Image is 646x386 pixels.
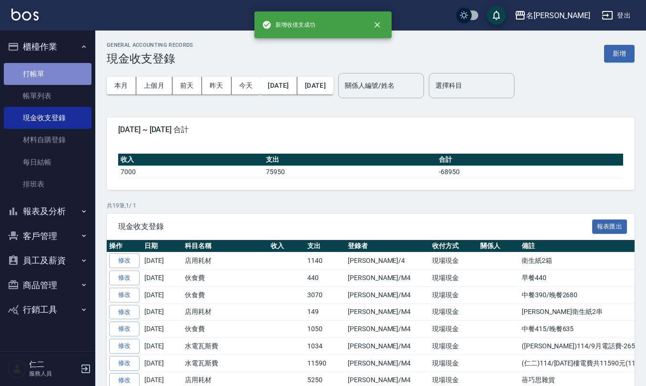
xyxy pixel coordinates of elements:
[604,49,635,58] a: 新增
[297,77,333,94] button: [DATE]
[202,77,232,94] button: 昨天
[4,173,91,195] a: 排班表
[142,270,182,287] td: [DATE]
[263,166,436,178] td: 75950
[109,305,140,320] a: 修改
[430,252,478,270] td: 現場現金
[345,270,430,287] td: [PERSON_NAME]/M4
[598,7,635,24] button: 登出
[182,338,268,355] td: 水電瓦斯費
[367,14,388,35] button: close
[430,321,478,338] td: 現場現金
[4,85,91,107] a: 帳單列表
[430,355,478,372] td: 現場現金
[142,252,182,270] td: [DATE]
[262,20,315,30] span: 新增收借支成功
[109,322,140,336] a: 修改
[305,338,345,355] td: 1034
[305,355,345,372] td: 11590
[305,286,345,303] td: 3070
[182,270,268,287] td: 伙食費
[345,355,430,372] td: [PERSON_NAME]/M4
[268,240,305,252] th: 收入
[4,151,91,173] a: 每日結帳
[4,107,91,129] a: 現金收支登錄
[142,286,182,303] td: [DATE]
[430,338,478,355] td: 現場現金
[4,297,91,322] button: 行銷工具
[118,222,592,231] span: 現金收支登錄
[345,321,430,338] td: [PERSON_NAME]/M4
[260,77,297,94] button: [DATE]
[430,303,478,321] td: 現場現金
[592,219,627,234] button: 報表匯出
[182,252,268,270] td: 店用耗材
[109,271,140,285] a: 修改
[182,286,268,303] td: 伙食費
[109,288,140,303] a: 修改
[345,240,430,252] th: 登錄者
[4,34,91,59] button: 櫃檯作業
[478,240,519,252] th: 關係人
[4,199,91,224] button: 報表及分析
[305,303,345,321] td: 149
[107,201,635,210] p: 共 19 筆, 1 / 1
[142,355,182,372] td: [DATE]
[109,339,140,354] a: 修改
[436,166,623,178] td: -68950
[4,273,91,298] button: 商品管理
[142,303,182,321] td: [DATE]
[8,359,27,378] img: Person
[592,221,627,230] a: 報表匯出
[305,321,345,338] td: 1050
[29,360,78,369] h5: 仁二
[487,6,506,25] button: save
[182,240,268,252] th: 科目名稱
[305,270,345,287] td: 440
[430,240,478,252] th: 收付方式
[430,286,478,303] td: 現場現金
[511,6,594,25] button: 名[PERSON_NAME]
[118,166,263,178] td: 7000
[604,45,635,63] button: 新增
[305,252,345,270] td: 1140
[4,63,91,85] a: 打帳單
[142,321,182,338] td: [DATE]
[345,338,430,355] td: [PERSON_NAME]/M4
[430,270,478,287] td: 現場現金
[172,77,202,94] button: 前天
[4,248,91,273] button: 員工及薪資
[263,154,436,166] th: 支出
[526,10,590,21] div: 名[PERSON_NAME]
[345,303,430,321] td: [PERSON_NAME]/M4
[182,303,268,321] td: 店用耗材
[142,338,182,355] td: [DATE]
[305,240,345,252] th: 支出
[4,129,91,151] a: 材料自購登錄
[4,224,91,249] button: 客戶管理
[136,77,172,94] button: 上個月
[107,52,193,65] h3: 現金收支登錄
[182,321,268,338] td: 伙食費
[109,253,140,268] a: 修改
[345,286,430,303] td: [PERSON_NAME]/M4
[11,9,39,21] img: Logo
[118,154,263,166] th: 收入
[232,77,261,94] button: 今天
[29,369,78,378] p: 服務人員
[109,356,140,371] a: 修改
[107,240,142,252] th: 操作
[345,252,430,270] td: [PERSON_NAME]/4
[436,154,623,166] th: 合計
[107,77,136,94] button: 本月
[118,125,623,135] span: [DATE] ~ [DATE] 合計
[182,355,268,372] td: 水電瓦斯費
[142,240,182,252] th: 日期
[107,42,193,48] h2: GENERAL ACCOUNTING RECORDS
